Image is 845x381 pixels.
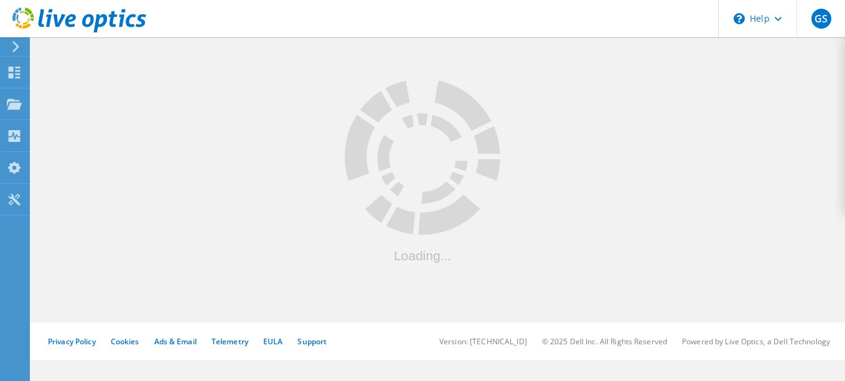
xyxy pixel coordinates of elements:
a: Support [297,336,327,347]
a: Ads & Email [154,336,197,347]
a: Live Optics Dashboard [12,26,146,35]
a: Telemetry [212,336,248,347]
li: © 2025 Dell Inc. All Rights Reserved [542,336,667,347]
a: Cookies [111,336,139,347]
div: Loading... [345,249,500,262]
a: EULA [263,336,282,347]
a: Privacy Policy [48,336,96,347]
span: GS [815,14,828,24]
li: Version: [TECHNICAL_ID] [439,336,527,347]
svg: \n [734,13,745,24]
li: Powered by Live Optics, a Dell Technology [682,336,830,347]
